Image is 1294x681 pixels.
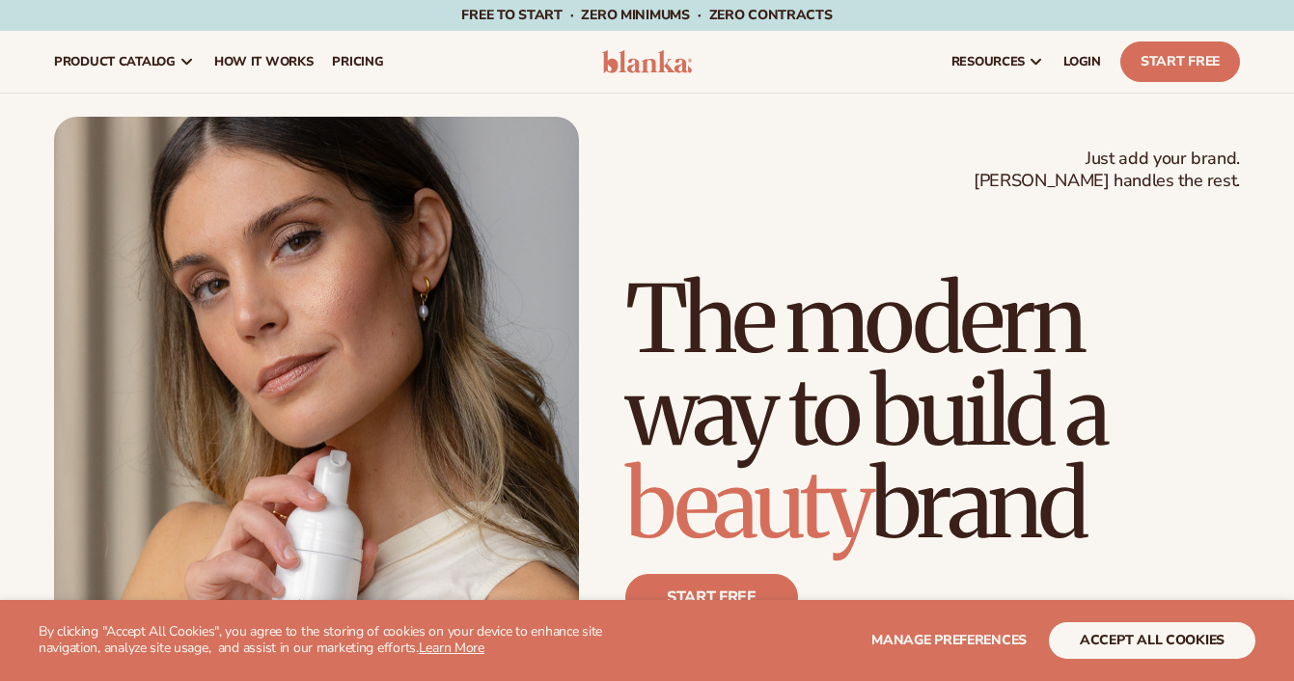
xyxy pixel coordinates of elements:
[39,624,635,657] p: By clicking "Accept All Cookies", you agree to the storing of cookies on your device to enhance s...
[625,447,870,562] span: beauty
[951,54,1025,69] span: resources
[1063,54,1101,69] span: LOGIN
[332,54,383,69] span: pricing
[214,54,314,69] span: How It Works
[44,31,205,93] a: product catalog
[942,31,1054,93] a: resources
[602,50,693,73] img: logo
[1054,31,1111,93] a: LOGIN
[625,273,1240,551] h1: The modern way to build a brand
[205,31,323,93] a: How It Works
[322,31,393,93] a: pricing
[871,631,1027,649] span: Manage preferences
[871,622,1027,659] button: Manage preferences
[974,148,1240,193] span: Just add your brand. [PERSON_NAME] handles the rest.
[625,574,798,620] a: Start free
[1120,41,1240,82] a: Start Free
[419,639,484,657] a: Learn More
[54,54,176,69] span: product catalog
[1049,622,1255,659] button: accept all cookies
[461,6,832,24] span: Free to start · ZERO minimums · ZERO contracts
